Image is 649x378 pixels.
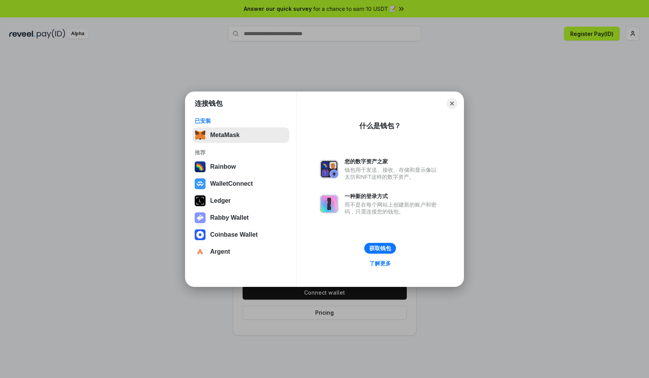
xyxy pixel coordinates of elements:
[195,99,223,108] h1: 连接钱包
[210,214,249,221] div: Rabby Wallet
[192,176,289,192] button: WalletConnect
[192,227,289,242] button: Coinbase Wallet
[320,160,338,178] img: svg+xml,%3Csvg%20xmlns%3D%22http%3A%2F%2Fwww.w3.org%2F2000%2Fsvg%22%20fill%3D%22none%22%20viewBox...
[210,163,236,170] div: Rainbow
[345,166,440,180] div: 钱包用于发送、接收、存储和显示像以太坊和NFT这样的数字资产。
[195,195,206,206] img: svg+xml,%3Csvg%20xmlns%3D%22http%3A%2F%2Fwww.w3.org%2F2000%2Fsvg%22%20width%3D%2228%22%20height%3...
[369,245,391,252] div: 获取钱包
[210,180,253,187] div: WalletConnect
[364,243,396,254] button: 获取钱包
[195,117,287,124] div: 已安装
[192,193,289,208] button: Ledger
[195,149,287,156] div: 推荐
[447,98,457,109] button: Close
[195,212,206,223] img: svg+xml,%3Csvg%20xmlns%3D%22http%3A%2F%2Fwww.w3.org%2F2000%2Fsvg%22%20fill%3D%22none%22%20viewBox...
[210,231,258,238] div: Coinbase Wallet
[210,132,240,139] div: MetaMask
[210,248,230,255] div: Argent
[192,210,289,225] button: Rabby Wallet
[192,127,289,143] button: MetaMask
[359,121,401,131] div: 什么是钱包？
[320,195,338,213] img: svg+xml,%3Csvg%20xmlns%3D%22http%3A%2F%2Fwww.w3.org%2F2000%2Fsvg%22%20fill%3D%22none%22%20viewBox...
[345,193,440,200] div: 一种新的登录方式
[345,158,440,165] div: 您的数字资产之家
[195,229,206,240] img: svg+xml,%3Csvg%20width%3D%2228%22%20height%3D%2228%22%20viewBox%3D%220%200%2028%2028%22%20fill%3D...
[345,201,440,215] div: 而不是在每个网站上创建新的账户和密码，只需连接您的钱包。
[365,258,396,268] a: 了解更多
[195,130,206,141] img: svg+xml,%3Csvg%20fill%3D%22none%22%20height%3D%2233%22%20viewBox%3D%220%200%2035%2033%22%20width%...
[195,246,206,257] img: svg+xml,%3Csvg%20width%3D%2228%22%20height%3D%2228%22%20viewBox%3D%220%200%2028%2028%22%20fill%3D...
[192,159,289,175] button: Rainbow
[195,178,206,189] img: svg+xml,%3Csvg%20width%3D%2228%22%20height%3D%2228%22%20viewBox%3D%220%200%2028%2028%22%20fill%3D...
[192,244,289,259] button: Argent
[210,197,231,204] div: Ledger
[369,260,391,267] div: 了解更多
[195,161,206,172] img: svg+xml,%3Csvg%20width%3D%22120%22%20height%3D%22120%22%20viewBox%3D%220%200%20120%20120%22%20fil...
